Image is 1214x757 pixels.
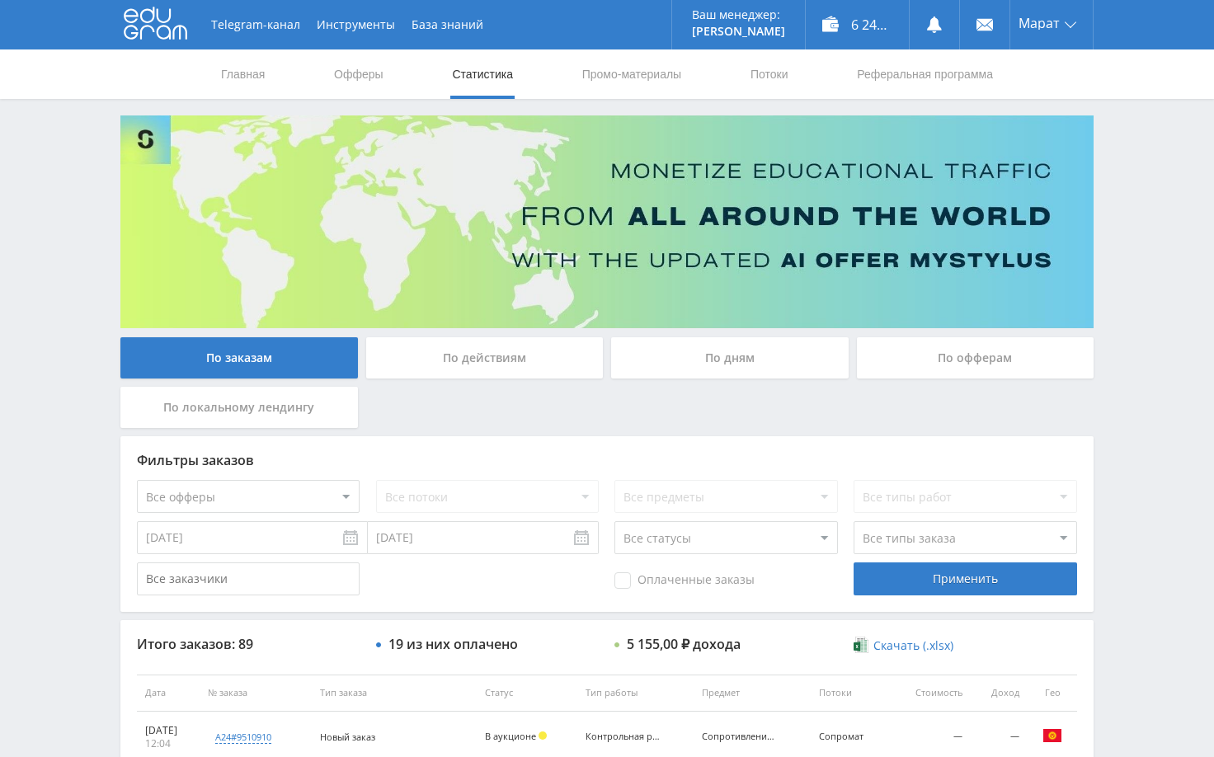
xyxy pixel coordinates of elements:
th: Потоки [811,675,889,712]
a: Статистика [450,49,515,99]
div: Сопромат [819,731,881,742]
div: 12:04 [145,737,191,750]
div: [DATE] [145,724,191,737]
div: По заказам [120,337,358,378]
th: Дата [137,675,200,712]
th: Предмет [694,675,810,712]
div: По дням [611,337,849,378]
span: Скачать (.xlsx) [873,639,953,652]
input: Все заказчики [137,562,360,595]
a: Офферы [332,49,385,99]
th: Тип работы [577,675,694,712]
img: xlsx [854,637,868,653]
p: [PERSON_NAME] [692,25,785,38]
span: В аукционе [485,730,536,742]
img: Banner [120,115,1094,328]
th: Гео [1028,675,1077,712]
span: Новый заказ [320,731,375,743]
th: № заказа [200,675,312,712]
div: Фильтры заказов [137,453,1077,468]
div: a24#9510910 [215,731,271,744]
a: Потоки [749,49,790,99]
a: Скачать (.xlsx) [854,637,953,654]
a: Промо-материалы [581,49,683,99]
th: Тип заказа [312,675,477,712]
p: Ваш менеджер: [692,8,785,21]
div: 19 из них оплачено [388,637,518,651]
th: Стоимость [889,675,971,712]
div: Контрольная работа [586,731,660,742]
th: Доход [971,675,1028,712]
span: Марат [1019,16,1060,30]
div: По офферам [857,337,1094,378]
div: Применить [854,562,1076,595]
span: Холд [539,731,547,740]
div: 5 155,00 ₽ дохода [627,637,741,651]
img: kgz.png [1042,726,1062,745]
div: По действиям [366,337,604,378]
div: Итого заказов: 89 [137,637,360,651]
div: По локальному лендингу [120,387,358,428]
a: Реферальная программа [855,49,995,99]
span: Оплаченные заказы [614,572,755,589]
div: Сопротивление материалов [702,731,776,742]
th: Статус [477,675,577,712]
a: Главная [219,49,266,99]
